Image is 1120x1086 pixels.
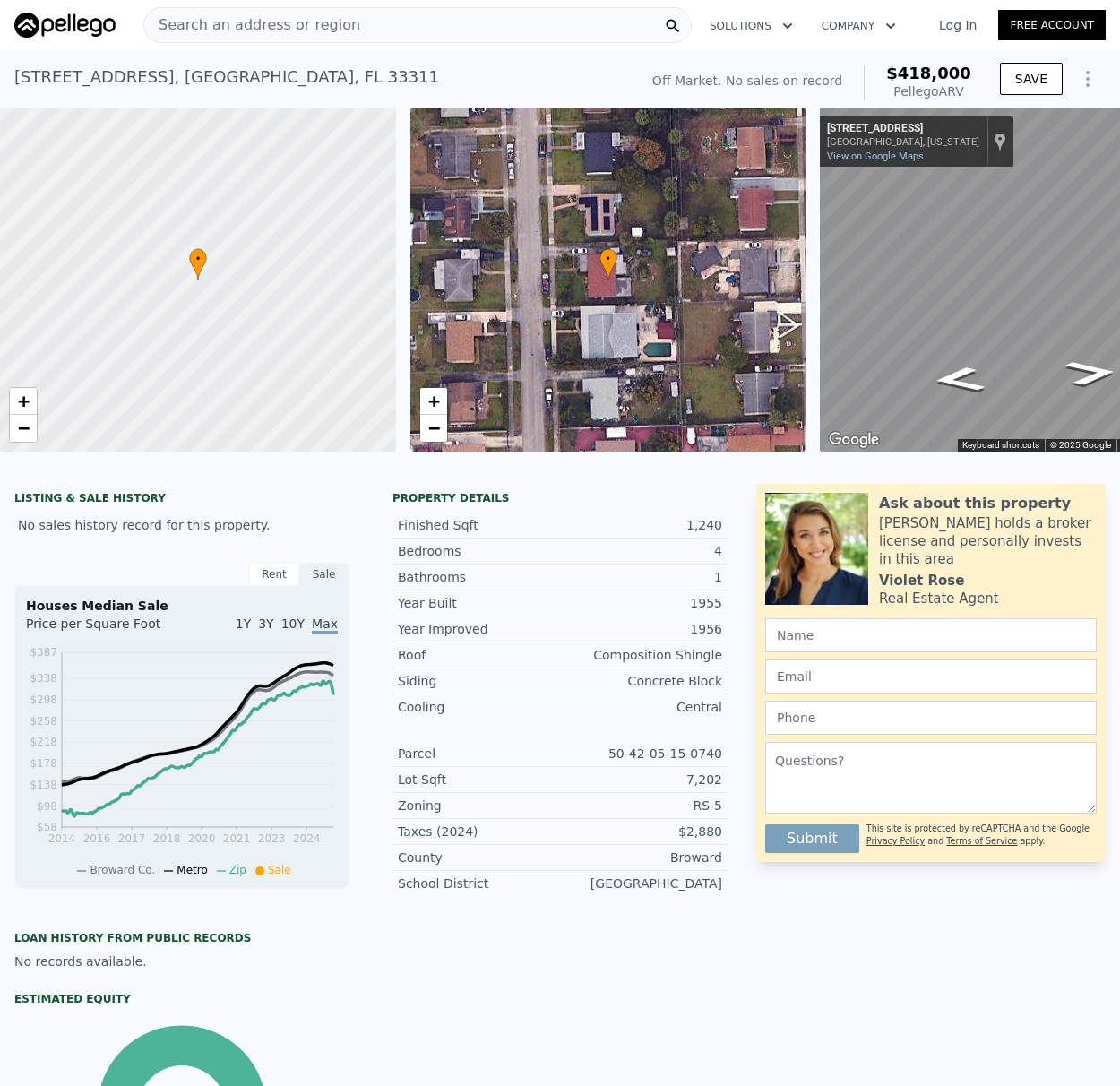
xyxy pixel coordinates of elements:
tspan: 2014 [48,832,76,845]
span: + [18,390,30,412]
div: Siding [398,672,560,690]
a: Privacy Policy [866,836,925,846]
a: Zoom in [10,388,37,415]
div: Roof [398,646,560,664]
div: Violet Rose [879,572,964,590]
span: + [427,390,439,412]
input: Phone [765,701,1097,735]
tspan: 2024 [293,832,321,845]
button: SAVE [1000,63,1063,95]
div: 1,240 [560,516,722,534]
div: LISTING & SALE HISTORY [14,491,349,509]
div: Rent [249,563,299,586]
a: Free Account [998,10,1106,40]
div: School District [398,875,560,892]
a: Zoom out [420,415,447,442]
div: 7,202 [560,771,722,789]
div: Parcel [398,745,560,763]
div: • [189,248,207,280]
div: [GEOGRAPHIC_DATA] [560,875,722,892]
div: County [398,849,560,866]
img: Google [824,428,883,452]
span: Sale [268,864,291,876]
div: 1 [560,568,722,586]
button: Keyboard shortcuts [962,439,1039,452]
span: • [599,251,617,267]
div: Houses Median Sale [26,597,338,615]
tspan: $58 [37,821,57,833]
a: View on Google Maps [827,151,924,162]
div: No records available. [14,952,349,970]
tspan: 2023 [258,832,286,845]
div: Off Market. No sales on record [652,72,842,90]
a: Log In [918,16,998,34]
div: 50-42-05-15-0740 [560,745,722,763]
path: Go North, NW 30th Ave [910,361,1007,399]
span: 3Y [258,616,273,631]
tspan: $298 [30,694,57,706]
tspan: 2017 [118,832,146,845]
div: [STREET_ADDRESS] , [GEOGRAPHIC_DATA] , FL 33311 [14,65,439,90]
span: • [189,251,207,267]
span: Zip [229,864,246,876]
div: Broward [560,849,722,866]
input: Email [765,659,1097,694]
span: Broward Co. [90,864,155,876]
div: RS-5 [560,797,722,814]
div: Taxes (2024) [398,823,560,840]
span: 1Y [236,616,251,631]
tspan: $338 [30,672,57,685]
tspan: 2016 [83,832,111,845]
tspan: $387 [30,646,57,659]
div: Year Built [398,594,560,612]
div: 1956 [560,620,722,638]
button: Solutions [695,10,807,42]
button: Submit [765,824,859,853]
a: Terms of Service [946,836,1017,846]
span: Max [312,616,338,634]
input: Name [765,618,1097,652]
a: Show location on map [994,132,1006,151]
div: Finished Sqft [398,516,560,534]
div: [GEOGRAPHIC_DATA], [US_STATE] [827,136,979,148]
div: Pellego ARV [886,82,971,100]
div: 1955 [560,594,722,612]
span: $418,000 [886,64,971,82]
div: This site is protected by reCAPTCHA and the Google and apply. [866,817,1097,853]
div: Central [560,698,722,716]
div: No sales history record for this property. [14,509,349,541]
div: Estimated Equity [14,992,349,1006]
div: Real Estate Agent [879,590,999,608]
div: Loan history from public records [14,931,349,945]
div: • [599,248,617,280]
div: Concrete Block [560,672,722,690]
div: Ask about this property [879,493,1071,514]
div: [STREET_ADDRESS] [827,122,979,136]
tspan: 2020 [188,832,216,845]
div: Year Improved [398,620,560,638]
button: Show Options [1070,61,1106,97]
div: 4 [560,542,722,560]
div: Sale [299,563,349,586]
span: − [427,417,439,439]
tspan: $258 [30,715,57,728]
span: Metro [177,864,207,876]
div: Price per Square Foot [26,615,182,643]
span: − [18,417,30,439]
tspan: 2018 [153,832,181,845]
a: Open this area in Google Maps (opens a new window) [824,428,883,452]
div: Cooling [398,698,560,716]
div: Property details [392,491,728,505]
div: [PERSON_NAME] holds a broker license and personally invests in this area [879,514,1097,568]
tspan: $218 [30,736,57,748]
div: $2,880 [560,823,722,840]
tspan: $98 [37,800,57,813]
span: 10Y [281,616,305,631]
span: © 2025 Google [1050,440,1111,450]
div: Bathrooms [398,568,560,586]
a: Zoom out [10,415,37,442]
div: Zoning [398,797,560,814]
tspan: $178 [30,757,57,770]
button: Company [807,10,910,42]
span: Search an address or region [144,14,360,36]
